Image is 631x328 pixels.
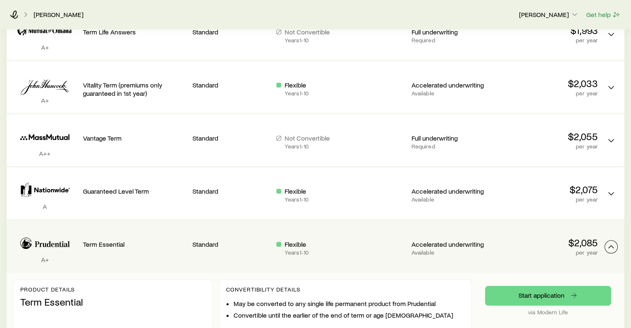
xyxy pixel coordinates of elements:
[411,134,488,142] p: Full underwriting
[495,237,598,248] p: $2,085
[495,37,598,44] p: per year
[285,134,330,142] p: Not Convertible
[192,187,270,195] p: Standard
[495,78,598,89] p: $2,033
[586,10,621,19] button: Get help
[519,10,579,20] button: [PERSON_NAME]
[411,240,488,248] p: Accelerated underwriting
[411,28,488,36] p: Full underwriting
[411,143,488,150] p: Required
[192,28,270,36] p: Standard
[234,299,465,308] li: May be converted to any single life permanent product from Prudential
[411,196,488,203] p: Available
[20,286,205,293] p: Product details
[411,81,488,89] p: Accelerated underwriting
[411,90,488,97] p: Available
[83,81,186,97] p: Vitality Term (premiums only guaranteed in 1st year)
[495,131,598,142] p: $2,055
[13,202,76,211] p: A
[485,309,611,316] p: via Modern Life
[226,286,465,293] p: Convertibility Details
[519,10,579,19] p: [PERSON_NAME]
[495,90,598,97] p: per year
[33,11,84,19] a: [PERSON_NAME]
[192,134,270,142] p: Standard
[285,90,309,97] p: Years 1 - 10
[285,240,309,248] p: Flexible
[411,187,488,195] p: Accelerated underwriting
[192,240,270,248] p: Standard
[13,96,76,104] p: A+
[83,240,186,248] p: Term Essential
[495,24,598,36] p: $1,993
[20,296,205,308] p: Term Essential
[495,143,598,150] p: per year
[234,311,465,319] li: Convertible until the earlier of the end of term or age [DEMOGRAPHIC_DATA]
[285,37,330,44] p: Years 1 - 10
[285,196,309,203] p: Years 1 - 10
[83,187,186,195] p: Guaranteed Level Term
[13,43,76,51] p: A+
[83,28,186,36] p: Term Life Answers
[285,143,330,150] p: Years 1 - 10
[485,286,611,306] a: Start application
[285,187,309,195] p: Flexible
[192,81,270,89] p: Standard
[495,184,598,195] p: $2,075
[495,249,598,256] p: per year
[411,37,488,44] p: Required
[83,134,186,142] p: Vantage Term
[495,196,598,203] p: per year
[411,249,488,256] p: Available
[285,28,330,36] p: Not Convertible
[13,149,76,158] p: A++
[285,81,309,89] p: Flexible
[285,249,309,256] p: Years 1 - 10
[13,255,76,264] p: A+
